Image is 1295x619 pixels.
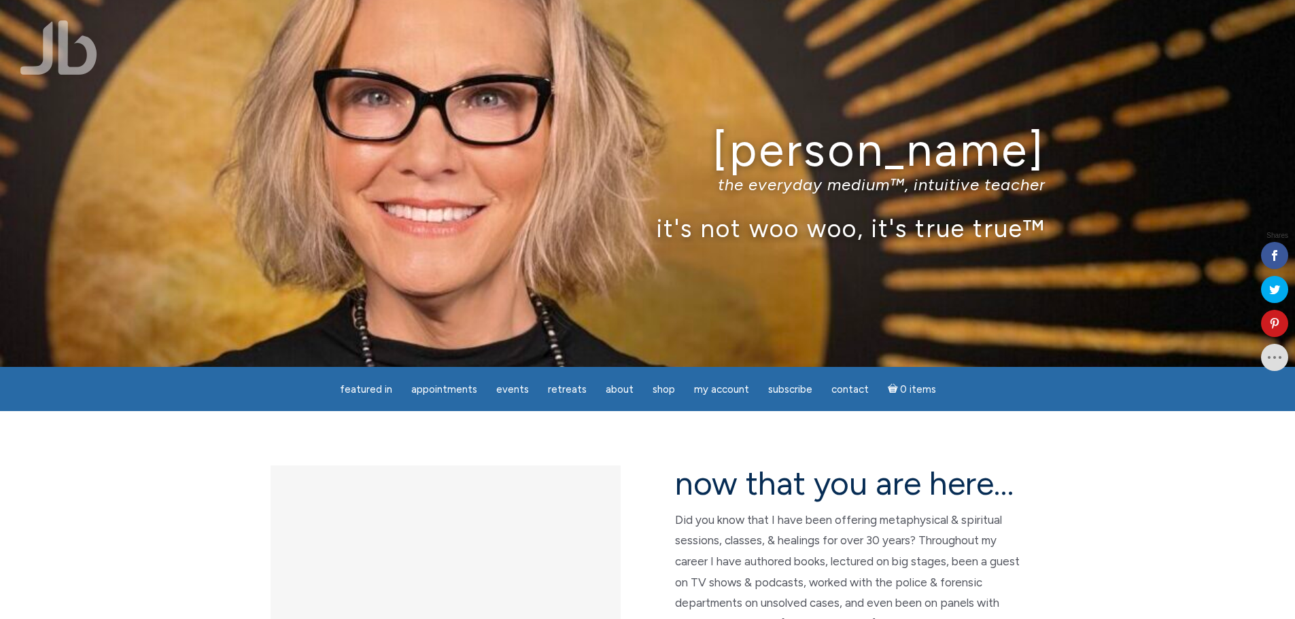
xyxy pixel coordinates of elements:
[686,376,757,403] a: My Account
[606,383,634,395] span: About
[598,376,642,403] a: About
[694,383,749,395] span: My Account
[1266,232,1288,239] span: Shares
[250,213,1046,243] p: it's not woo woo, it's true true™
[20,20,97,75] img: Jamie Butler. The Everyday Medium
[880,375,945,403] a: Cart0 items
[548,383,587,395] span: Retreats
[760,376,821,403] a: Subscribe
[900,385,936,395] span: 0 items
[250,124,1046,175] h1: [PERSON_NAME]
[332,376,400,403] a: featured in
[644,376,683,403] a: Shop
[488,376,537,403] a: Events
[675,465,1025,501] h2: now that you are here…
[888,383,901,395] i: Cart
[340,383,392,395] span: featured in
[250,175,1046,194] p: the everyday medium™, intuitive teacher
[768,383,812,395] span: Subscribe
[540,376,595,403] a: Retreats
[823,376,877,403] a: Contact
[831,383,869,395] span: Contact
[411,383,477,395] span: Appointments
[653,383,675,395] span: Shop
[496,383,529,395] span: Events
[403,376,485,403] a: Appointments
